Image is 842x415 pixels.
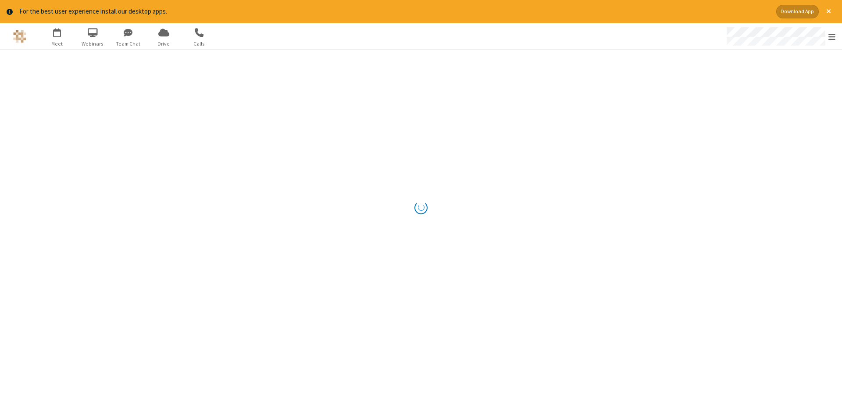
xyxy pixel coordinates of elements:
span: Calls [183,40,216,48]
button: Logo [3,23,36,50]
div: Open menu [718,23,842,50]
span: Meet [41,40,74,48]
button: Close alert [822,5,835,18]
button: Download App [776,5,819,18]
img: QA Selenium DO NOT DELETE OR CHANGE [13,30,26,43]
span: Webinars [76,40,109,48]
span: Drive [147,40,180,48]
div: For the best user experience install our desktop apps. [19,7,770,17]
span: Team Chat [112,40,145,48]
